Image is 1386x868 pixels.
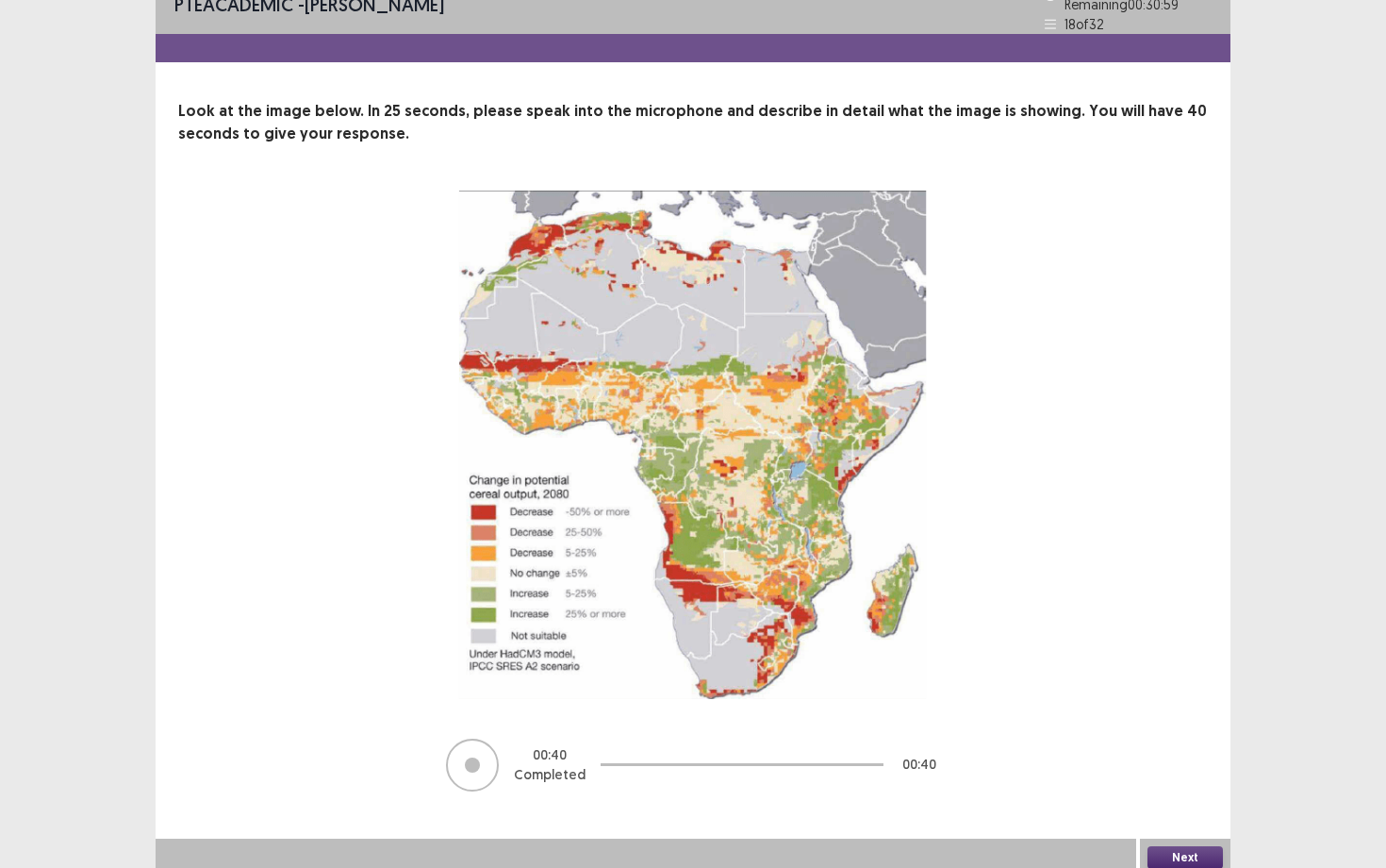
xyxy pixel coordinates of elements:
[457,191,929,699] img: image-description
[1064,14,1104,34] p: 18 of 32
[902,755,936,775] p: 00 : 40
[514,765,586,785] p: Completed
[178,100,1208,145] p: Look at the image below. In 25 seconds, please speak into the microphone and describe in detail w...
[533,745,567,765] p: 00 : 40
